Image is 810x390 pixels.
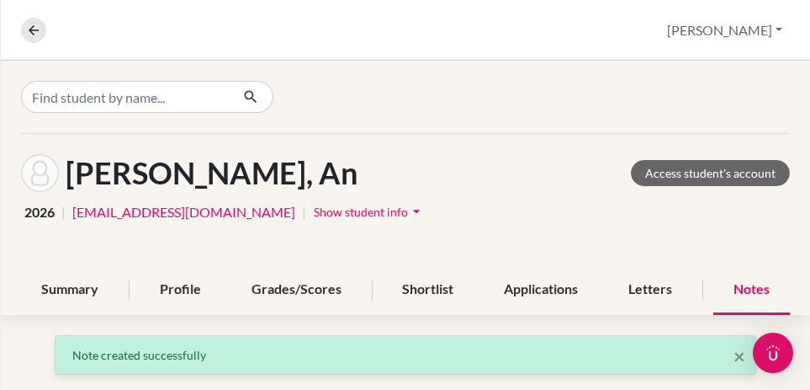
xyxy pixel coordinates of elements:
div: Shortlist [382,265,474,315]
span: | [302,202,306,222]
div: Grades/Scores [231,265,362,315]
span: | [61,202,66,222]
a: [EMAIL_ADDRESS][DOMAIN_NAME] [72,202,295,222]
input: Find student by name... [21,81,230,113]
div: Notes [713,265,790,315]
button: Show student infoarrow_drop_down [313,199,426,225]
button: [PERSON_NAME] [659,14,790,46]
button: Close [733,346,745,366]
div: Open Intercom Messenger [753,333,793,373]
div: Applications [484,265,598,315]
span: × [733,344,745,368]
div: Profile [140,265,221,315]
div: Summary [21,265,119,315]
img: An Hoang's avatar [21,154,59,192]
h1: [PERSON_NAME], An [66,155,357,191]
p: Note created successfully [72,346,739,364]
span: Show student info [314,205,408,219]
a: Access student's account [631,160,790,186]
div: Letters [608,265,692,315]
i: arrow_drop_down [408,203,425,220]
span: 2026 [24,202,55,222]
